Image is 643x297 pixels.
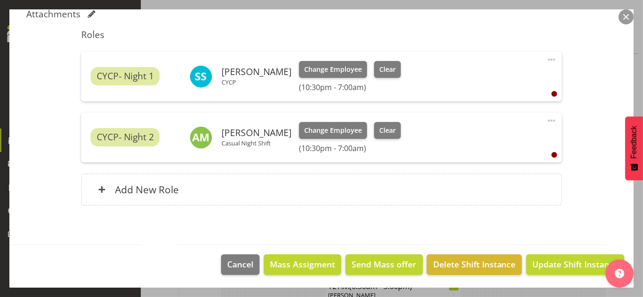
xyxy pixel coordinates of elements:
[551,152,557,158] div: User is clocked out
[227,258,253,270] span: Cancel
[81,29,562,40] h5: Roles
[270,258,335,270] span: Mass Assigment
[299,61,367,78] button: Change Employee
[97,130,154,144] span: CYCP- Night 2
[526,254,624,275] button: Update Shift Instance
[345,254,422,275] button: Send Mass offer
[433,258,516,270] span: Delete Shift Instance
[625,116,643,180] button: Feedback - Show survey
[304,125,362,136] span: Change Employee
[222,78,291,86] p: CYCP
[304,64,362,75] span: Change Employee
[379,64,396,75] span: Clear
[532,258,618,270] span: Update Shift Instance
[221,254,260,275] button: Cancel
[190,126,212,149] img: andrea-mcmurray11795.jpg
[299,122,367,139] button: Change Employee
[352,258,416,270] span: Send Mass offer
[190,65,212,88] img: sue-simkiss10897.jpg
[630,126,638,159] span: Feedback
[222,139,291,147] p: Casual Night Shift
[374,61,401,78] button: Clear
[115,183,179,196] h6: Add New Role
[97,69,154,83] span: CYCP- Night 1
[26,8,80,20] h5: Attachments
[374,122,401,139] button: Clear
[264,254,341,275] button: Mass Assigment
[222,67,291,77] h6: [PERSON_NAME]
[427,254,521,275] button: Delete Shift Instance
[379,125,396,136] span: Clear
[615,269,624,278] img: help-xxl-2.png
[299,144,400,153] h6: (10:30pm - 7:00am)
[222,128,291,138] h6: [PERSON_NAME]
[551,91,557,97] div: User is clocked out
[299,83,400,92] h6: (10:30pm - 7:00am)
